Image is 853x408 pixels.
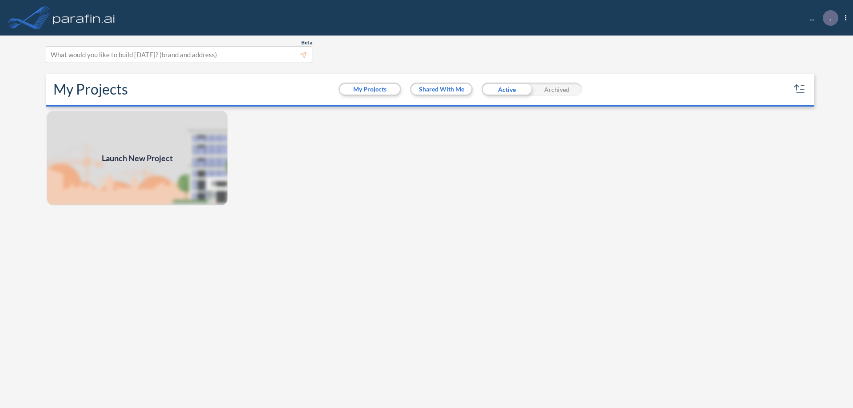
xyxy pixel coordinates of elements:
[411,84,471,95] button: Shared With Me
[301,39,312,46] span: Beta
[829,14,831,22] p: .
[46,110,228,206] a: Launch New Project
[482,83,532,96] div: Active
[102,152,173,164] span: Launch New Project
[46,110,228,206] img: add
[53,81,128,98] h2: My Projects
[340,84,400,95] button: My Projects
[51,9,117,27] img: logo
[797,10,846,26] div: ...
[793,82,807,96] button: sort
[532,83,582,96] div: Archived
